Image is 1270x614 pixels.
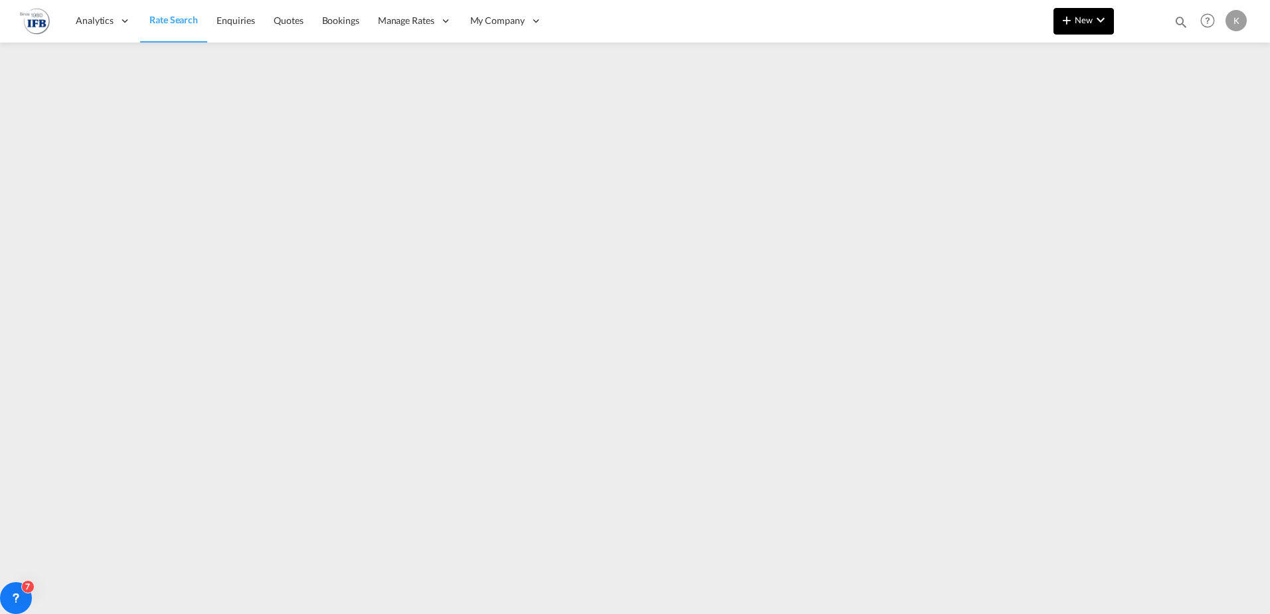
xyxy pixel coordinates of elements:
[1225,10,1247,31] div: K
[1059,15,1109,25] span: New
[76,14,114,27] span: Analytics
[378,14,434,27] span: Manage Rates
[1059,12,1075,28] md-icon: icon-plus 400-fg
[1174,15,1188,29] md-icon: icon-magnify
[20,6,50,36] img: b4b53bb0256b11ee9ca18b7abc72fd7f.png
[1053,8,1114,35] button: icon-plus 400-fgNewicon-chevron-down
[1196,9,1219,32] span: Help
[1093,12,1109,28] md-icon: icon-chevron-down
[322,15,359,26] span: Bookings
[470,14,525,27] span: My Company
[149,14,198,25] span: Rate Search
[274,15,303,26] span: Quotes
[1196,9,1225,33] div: Help
[217,15,255,26] span: Enquiries
[1174,15,1188,35] div: icon-magnify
